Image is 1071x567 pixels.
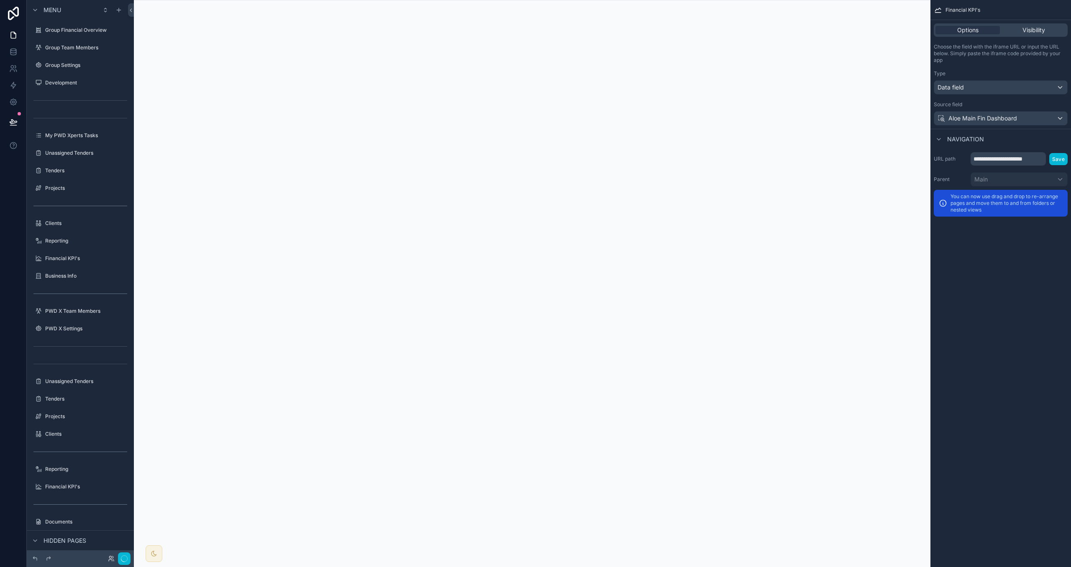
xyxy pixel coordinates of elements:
[945,7,980,13] span: Financial KPI's
[934,101,962,108] label: Source field
[32,146,129,160] a: Unassigned Tenders
[32,76,129,89] a: Development
[32,129,129,142] a: My PWD Xperts Tasks
[934,43,1068,64] p: Choose the field with the iframe URL or input the URL below. Simply paste the iframe code provide...
[45,255,127,262] label: Financial KPI's
[971,172,1068,186] button: Main
[45,62,127,69] label: Group Settings
[45,132,127,139] label: My PWD Xperts Tasks
[45,44,127,51] label: Group Team Members
[32,427,129,441] a: Clients
[32,304,129,318] a: PWD X Team Members
[32,462,129,476] a: Reporting
[45,518,127,525] label: Documents
[32,515,129,529] a: Documents
[32,59,129,72] a: Group Settings
[957,26,979,34] span: Options
[32,252,129,265] a: Financial KPI's
[45,150,127,156] label: Unassigned Tenders
[45,238,127,244] label: Reporting
[32,322,129,335] a: PWD X Settings
[974,175,988,184] span: Main
[32,234,129,248] a: Reporting
[45,27,127,33] label: Group Financial Overview
[1022,26,1045,34] span: Visibility
[32,181,129,195] a: Projects
[45,378,127,385] label: Unassigned Tenders
[32,375,129,388] a: Unassigned Tenders
[45,325,127,332] label: PWD X Settings
[1049,153,1068,165] button: Save
[32,23,129,37] a: Group Financial Overview
[45,220,127,227] label: Clients
[45,273,127,279] label: Business Info
[934,70,945,77] label: Type
[32,164,129,177] a: Tenders
[951,193,1063,213] p: You can now use drag and drop to re-arrange pages and move them to and from folders or nested views
[44,536,86,545] span: Hidden pages
[45,413,127,420] label: Projects
[45,185,127,192] label: Projects
[938,114,1017,123] div: Aloe Main Fin Dashboard
[32,392,129,406] a: Tenders
[32,410,129,423] a: Projects
[32,269,129,283] a: Business Info
[938,83,964,92] span: Data field
[45,308,127,314] label: PWD X Team Members
[934,111,1068,125] button: Aloe Main Fin Dashboard
[45,79,127,86] label: Development
[45,167,127,174] label: Tenders
[32,41,129,54] a: Group Team Members
[934,80,1068,94] button: Data field
[45,396,127,402] label: Tenders
[44,6,61,14] span: Menu
[934,176,967,183] label: Parent
[32,217,129,230] a: Clients
[45,431,127,437] label: Clients
[45,466,127,472] label: Reporting
[947,135,984,143] span: Navigation
[45,483,127,490] label: Financial KPI's
[32,480,129,493] a: Financial KPI's
[934,156,967,162] label: URL path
